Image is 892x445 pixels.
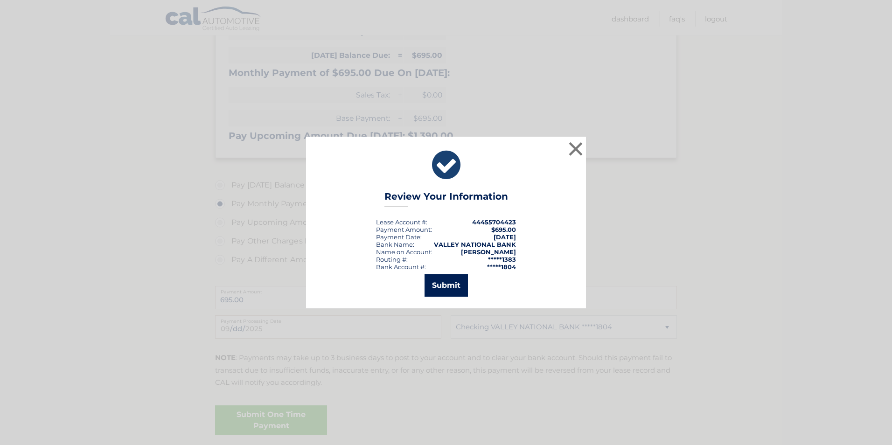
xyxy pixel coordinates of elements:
[376,263,426,271] div: Bank Account #:
[566,139,585,158] button: ×
[376,256,408,263] div: Routing #:
[376,218,427,226] div: Lease Account #:
[376,248,432,256] div: Name on Account:
[425,274,468,297] button: Submit
[384,191,508,207] h3: Review Your Information
[376,233,420,241] span: Payment Date
[461,248,516,256] strong: [PERSON_NAME]
[376,226,432,233] div: Payment Amount:
[494,233,516,241] span: [DATE]
[376,233,422,241] div: :
[472,218,516,226] strong: 44455704423
[376,241,414,248] div: Bank Name:
[434,241,516,248] strong: VALLEY NATIONAL BANK
[491,226,516,233] span: $695.00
